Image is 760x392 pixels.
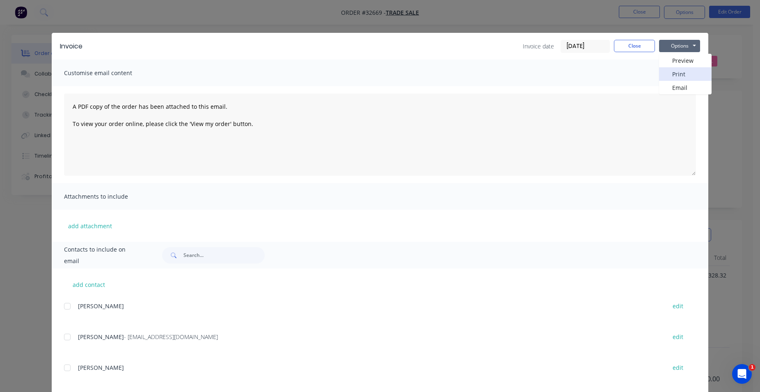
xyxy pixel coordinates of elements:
button: add attachment [64,220,116,232]
span: [PERSON_NAME] [78,364,124,371]
button: Print [659,67,712,81]
span: 1 [749,364,755,371]
span: Contacts to include on email [64,244,142,267]
button: edit [668,362,688,373]
button: Email [659,81,712,94]
button: Close [614,40,655,52]
textarea: A PDF copy of the order has been attached to this email. To view your order online, please click ... [64,94,696,176]
span: [PERSON_NAME] [78,302,124,310]
button: edit [668,300,688,312]
button: edit [668,331,688,342]
button: add contact [64,278,113,291]
button: Options [659,40,700,52]
button: Preview [659,54,712,67]
span: Invoice date [523,42,554,50]
span: - [EMAIL_ADDRESS][DOMAIN_NAME] [124,333,218,341]
input: Search... [183,247,265,264]
span: Attachments to include [64,191,154,202]
div: Invoice [60,41,82,51]
iframe: Intercom live chat [732,364,752,384]
span: [PERSON_NAME] [78,333,124,341]
span: Customise email content [64,67,154,79]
